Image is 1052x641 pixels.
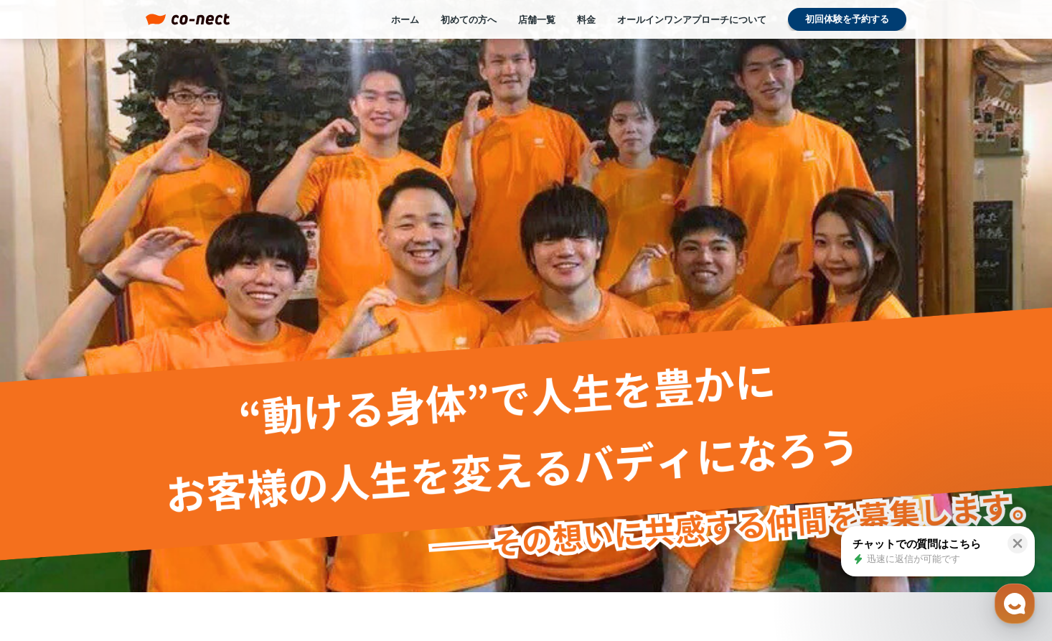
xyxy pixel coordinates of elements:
a: 初回体験を予約する [788,8,906,31]
a: 初めての方へ [441,13,497,26]
a: 料金 [577,13,596,26]
a: 店舗一覧 [518,13,555,26]
a: オールインワンアプローチについて [617,13,766,26]
a: ホーム [391,13,419,26]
